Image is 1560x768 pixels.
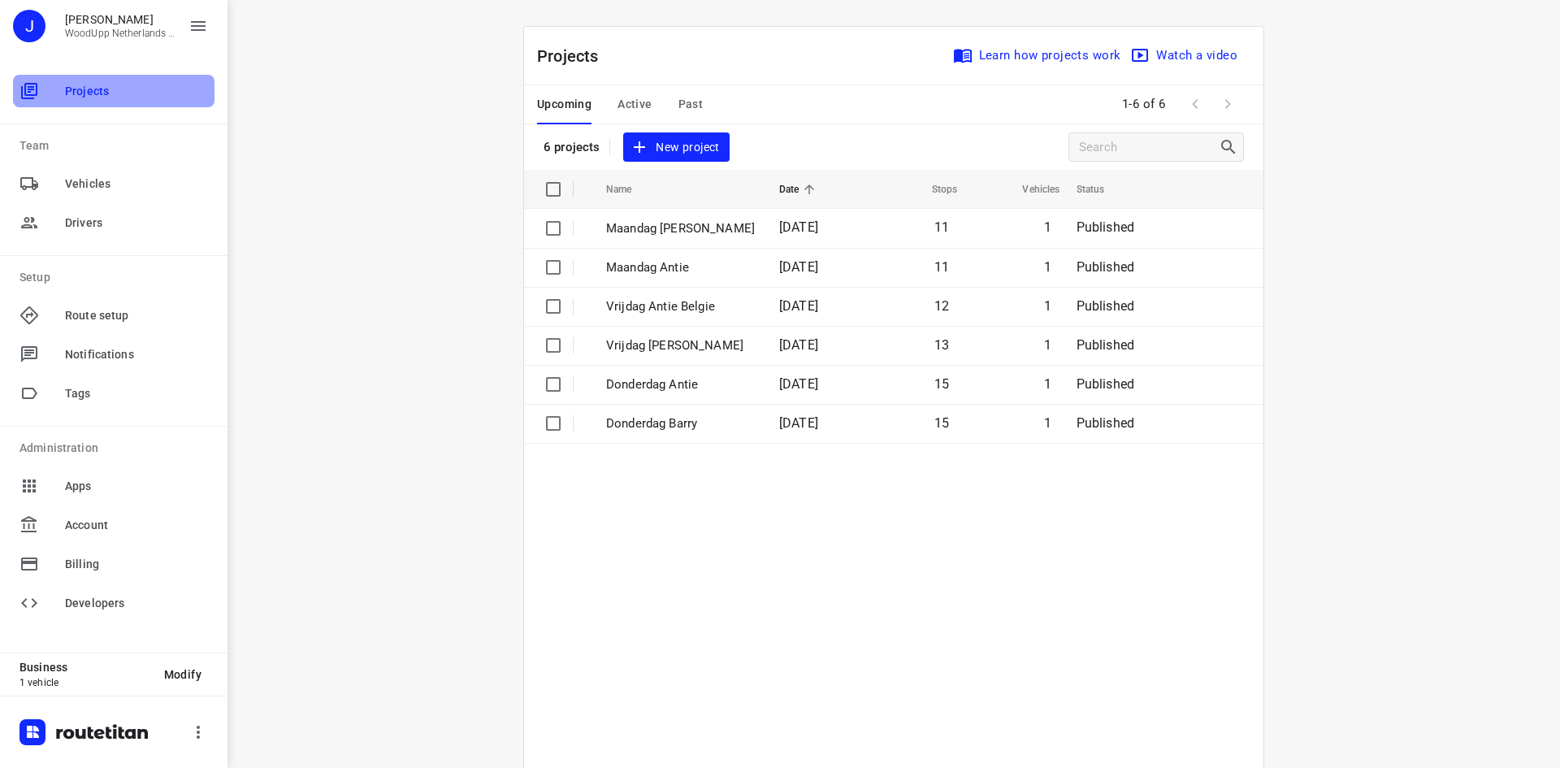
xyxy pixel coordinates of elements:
span: 1 [1044,219,1051,235]
span: Published [1077,298,1135,314]
span: Past [678,94,704,115]
span: [DATE] [779,259,818,275]
span: Published [1077,337,1135,353]
div: Route setup [13,299,214,332]
div: Billing [13,548,214,580]
div: Tags [13,377,214,410]
p: Team [19,137,214,154]
span: Stops [911,180,958,199]
span: [DATE] [779,219,818,235]
p: Donderdag Barry [606,414,755,433]
p: Administration [19,440,214,457]
span: Next Page [1211,88,1244,120]
span: 15 [934,376,949,392]
span: Upcoming [537,94,591,115]
p: 1 vehicle [19,677,151,688]
span: [DATE] [779,337,818,353]
span: 13 [934,337,949,353]
span: Account [65,517,208,534]
p: Setup [19,269,214,286]
span: Published [1077,415,1135,431]
span: 1 [1044,415,1051,431]
button: New project [623,132,729,163]
span: Projects [65,83,208,100]
div: Vehicles [13,167,214,200]
span: 1 [1044,337,1051,353]
input: Search projects [1079,135,1219,160]
span: [DATE] [779,415,818,431]
span: [DATE] [779,298,818,314]
span: 12 [934,298,949,314]
span: 1 [1044,259,1051,275]
span: Modify [164,668,201,681]
span: Status [1077,180,1126,199]
p: Maandag Antie [606,258,755,277]
span: Route setup [65,307,208,324]
div: Projects [13,75,214,107]
p: 6 projects [544,140,600,154]
p: WoodUpp Netherlands B.V. [65,28,175,39]
span: Apps [65,478,208,495]
div: Notifications [13,338,214,371]
span: Published [1077,219,1135,235]
p: Maandag Barry [606,219,755,238]
p: Jesper Elenbaas [65,13,175,26]
div: Drivers [13,206,214,239]
span: 1 [1044,376,1051,392]
span: New project [633,137,719,158]
p: Business [19,661,151,674]
span: Published [1077,259,1135,275]
div: Account [13,509,214,541]
span: Published [1077,376,1135,392]
span: Billing [65,556,208,573]
button: Modify [151,660,214,689]
span: 1-6 of 6 [1116,87,1172,122]
span: Date [779,180,821,199]
span: Drivers [65,215,208,232]
div: Apps [13,470,214,502]
span: Active [617,94,652,115]
span: 1 [1044,298,1051,314]
span: Previous Page [1179,88,1211,120]
span: Vehicles [65,176,208,193]
span: 11 [934,259,949,275]
div: Search [1219,137,1243,157]
span: 11 [934,219,949,235]
div: Developers [13,587,214,619]
span: Tags [65,385,208,402]
span: 15 [934,415,949,431]
span: Vehicles [1001,180,1059,199]
p: Vrijdag Antie Belgie [606,297,755,316]
span: [DATE] [779,376,818,392]
p: Vrijdag Barry [606,336,755,355]
p: Projects [537,44,612,68]
div: J [13,10,45,42]
p: Donderdag Antie [606,375,755,394]
span: Notifications [65,346,208,363]
span: Developers [65,595,208,612]
span: Name [606,180,653,199]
